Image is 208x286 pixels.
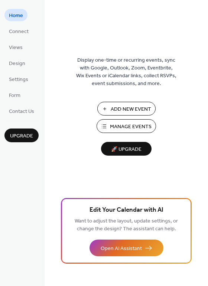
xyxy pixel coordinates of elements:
[75,216,178,234] span: Want to adjust the layout, update settings, or change the design? The assistant can help.
[110,123,152,131] span: Manage Events
[9,44,23,52] span: Views
[4,129,39,142] button: Upgrade
[105,144,147,155] span: 🚀 Upgrade
[101,142,152,156] button: 🚀 Upgrade
[9,12,23,20] span: Home
[97,119,156,133] button: Manage Events
[90,205,163,215] span: Edit Your Calendar with AI
[9,28,29,36] span: Connect
[4,57,30,69] a: Design
[4,89,25,101] a: Form
[4,25,33,37] a: Connect
[10,132,33,140] span: Upgrade
[9,92,20,100] span: Form
[9,108,34,116] span: Contact Us
[101,245,142,253] span: Open AI Assistant
[97,102,156,116] button: Add New Event
[9,60,25,68] span: Design
[111,105,151,113] span: Add New Event
[76,56,176,88] span: Display one-time or recurring events, sync with Google, Outlook, Zoom, Eventbrite, Wix Events or ...
[90,240,163,256] button: Open AI Assistant
[4,9,27,21] a: Home
[4,105,39,117] a: Contact Us
[9,76,28,84] span: Settings
[4,73,33,85] a: Settings
[4,41,27,53] a: Views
